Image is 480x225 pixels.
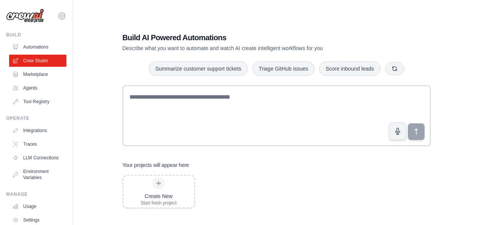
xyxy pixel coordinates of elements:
h1: Build AI Powered Automations [123,32,378,43]
button: Score inbound leads [319,61,381,76]
a: Automations [9,41,66,53]
a: Integrations [9,124,66,137]
a: Agents [9,82,66,94]
h3: Your projects will appear here [123,161,189,169]
button: Triage GitHub issues [252,61,315,76]
button: Summarize customer support tickets [149,61,247,76]
a: Traces [9,138,66,150]
a: Marketplace [9,68,66,80]
a: Usage [9,200,66,212]
button: Click to speak your automation idea [389,123,406,140]
div: Operate [6,115,66,121]
a: Environment Variables [9,165,66,184]
a: LLM Connections [9,152,66,164]
div: Start fresh project [141,200,177,206]
div: Manage [6,191,66,197]
a: Tool Registry [9,96,66,108]
div: Create New [141,192,177,200]
div: Build [6,32,66,38]
a: Crew Studio [9,55,66,67]
p: Describe what you want to automate and watch AI create intelligent workflows for you [123,44,378,52]
button: Get new suggestions [385,62,404,75]
img: Logo [6,9,44,23]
